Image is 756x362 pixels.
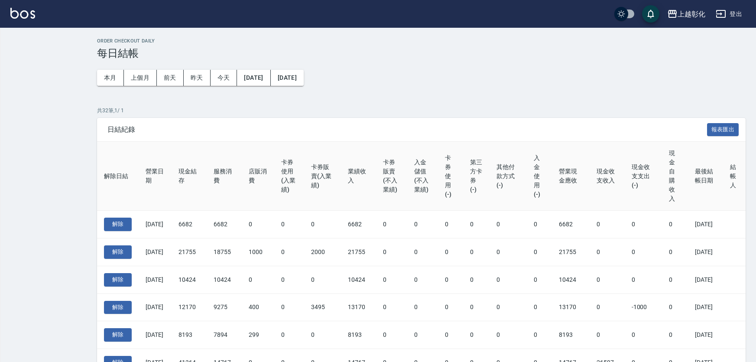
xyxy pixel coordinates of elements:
[490,142,527,211] th: 其他付款方式(-)
[139,266,172,294] td: [DATE]
[376,321,407,349] td: 0
[172,211,207,238] td: 6682
[341,294,376,321] td: 13170
[490,266,527,294] td: 0
[590,211,625,238] td: 0
[463,211,490,238] td: 0
[184,70,211,86] button: 昨天
[172,142,207,211] th: 現金結存
[104,328,132,342] button: 解除
[625,238,662,266] td: 0
[207,211,242,238] td: 6682
[104,218,132,231] button: 解除
[97,142,139,211] th: 解除日結
[438,238,463,266] td: 0
[139,294,172,321] td: [DATE]
[707,123,739,137] button: 報表匯出
[207,321,242,349] td: 7894
[463,294,490,321] td: 0
[376,266,407,294] td: 0
[207,238,242,266] td: 18755
[341,266,376,294] td: 10424
[211,70,237,86] button: 今天
[642,5,659,23] button: save
[438,211,463,238] td: 0
[237,70,270,86] button: [DATE]
[407,294,438,321] td: 0
[304,294,341,321] td: 3495
[625,266,662,294] td: 0
[438,294,463,321] td: 0
[490,321,527,349] td: 0
[688,321,723,349] td: [DATE]
[376,142,407,211] th: 卡券販賣(不入業績)
[97,47,746,59] h3: 每日結帳
[304,142,341,211] th: 卡券販賣(入業績)
[97,107,746,114] p: 共 32 筆, 1 / 1
[688,238,723,266] td: [DATE]
[527,238,552,266] td: 0
[242,238,274,266] td: 1000
[662,294,688,321] td: 0
[304,266,341,294] td: 0
[207,294,242,321] td: 9275
[438,321,463,349] td: 0
[274,142,304,211] th: 卡券使用(入業績)
[242,321,274,349] td: 299
[688,294,723,321] td: [DATE]
[97,70,124,86] button: 本月
[463,321,490,349] td: 0
[712,6,746,22] button: 登出
[438,266,463,294] td: 0
[678,9,705,20] div: 上越彰化
[274,211,304,238] td: 0
[242,211,274,238] td: 0
[463,142,490,211] th: 第三方卡券(-)
[625,294,662,321] td: -1000
[274,238,304,266] td: 0
[172,266,207,294] td: 10424
[463,238,490,266] td: 0
[104,273,132,287] button: 解除
[590,294,625,321] td: 0
[625,142,662,211] th: 現金收支支出(-)
[463,266,490,294] td: 0
[10,8,35,19] img: Logo
[707,125,739,133] a: 報表匯出
[207,142,242,211] th: 服務消費
[104,301,132,314] button: 解除
[97,38,746,44] h2: Order checkout daily
[242,142,274,211] th: 店販消費
[376,211,407,238] td: 0
[107,125,707,134] span: 日結紀錄
[271,70,304,86] button: [DATE]
[590,266,625,294] td: 0
[341,211,376,238] td: 6682
[490,211,527,238] td: 0
[490,238,527,266] td: 0
[688,266,723,294] td: [DATE]
[662,321,688,349] td: 0
[341,321,376,349] td: 8193
[304,238,341,266] td: 2000
[376,238,407,266] td: 0
[664,5,709,23] button: 上越彰化
[590,238,625,266] td: 0
[527,294,552,321] td: 0
[552,294,590,321] td: 13170
[124,70,157,86] button: 上個月
[438,142,463,211] th: 卡券使用(-)
[625,321,662,349] td: 0
[662,238,688,266] td: 0
[139,321,172,349] td: [DATE]
[172,294,207,321] td: 12170
[662,211,688,238] td: 0
[552,266,590,294] td: 10424
[527,142,552,211] th: 入金使用(-)
[552,142,590,211] th: 營業現金應收
[104,245,132,259] button: 解除
[590,321,625,349] td: 0
[527,211,552,238] td: 0
[207,266,242,294] td: 10424
[552,321,590,349] td: 8193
